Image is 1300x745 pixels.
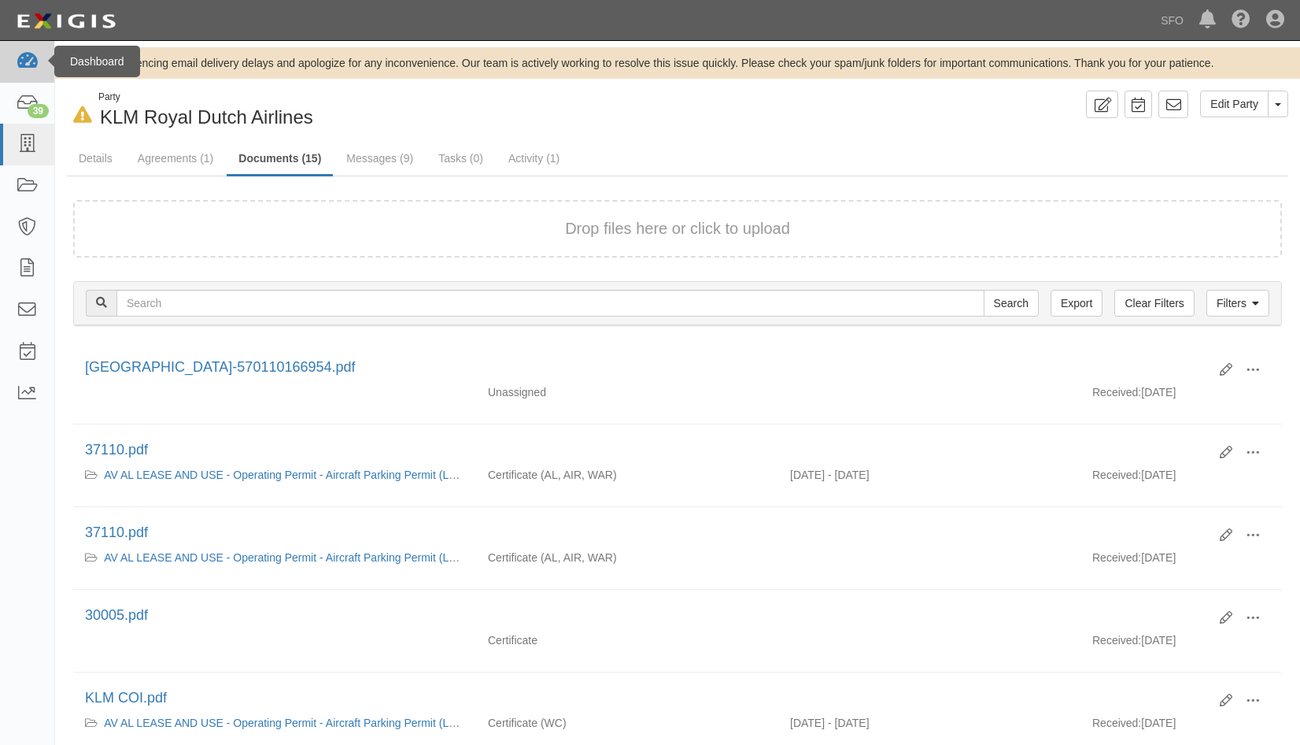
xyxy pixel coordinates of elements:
div: [DATE] [1080,384,1282,408]
div: 39 [28,104,49,118]
div: Dashboard [54,46,140,77]
a: [GEOGRAPHIC_DATA]-570110166954.pdf [85,359,356,375]
div: [DATE] [1080,467,1282,491]
div: Auto Liability Aircraft Liability War Risks and Allied Perils Coverage [476,467,778,483]
div: KLM COI.pdf [85,688,1208,709]
div: San Francisco International Airport-570110166954.pdf [85,358,1208,378]
div: Effective 12/01/2024 - Expiration 12/01/2025 [778,467,1080,483]
a: 37110.pdf [85,442,148,458]
p: Received: [1092,384,1141,400]
div: Auto Liability Aircraft Liability War Risks and Allied Perils Coverage [476,550,778,565]
div: [DATE] [1080,550,1282,573]
a: Filters [1206,290,1269,317]
div: Workers Compensation/Employers Liability [476,715,778,731]
a: Messages (9) [334,143,425,174]
div: AV AL LEASE AND USE - Operating Permit - Aircraft Parking Permit (L23-0037) [85,467,464,483]
div: AV AL LEASE AND USE - Operating Permit - Aircraft Parking Permit (L23-0037) [85,550,464,565]
i: Help Center - Complianz [1232,11,1250,30]
div: [DATE] [1080,632,1282,656]
div: We are experiencing email delivery delays and apologize for any inconvenience. Our team is active... [55,55,1300,71]
a: AV AL LEASE AND USE - Operating Permit - Aircraft Parking Permit (L23-0037) [104,717,493,729]
img: logo-5460c22ac91f19d4615b14bd174203de0afe785f0fc80cf4dbbc73dc1793850b.png [12,7,120,35]
a: 37110.pdf [85,524,148,540]
a: SFO [1153,5,1191,36]
p: Received: [1092,467,1141,483]
div: Certificate [476,632,778,648]
div: [DATE] [1080,715,1282,739]
div: AV AL LEASE AND USE - Operating Permit - Aircraft Parking Permit (L23-0037) [85,715,464,731]
div: Effective - Expiration [778,550,1080,550]
input: Search [984,290,1039,317]
a: Clear Filters [1114,290,1194,317]
a: AV AL LEASE AND USE - Operating Permit - Aircraft Parking Permit (L23-0037) [104,551,493,564]
div: 37110.pdf [85,440,1208,461]
div: 30005.pdf [85,606,1208,626]
a: Activity (1) [497,143,571,174]
a: Details [67,143,124,174]
div: Effective 01/01/2023 - Expiration 01/01/2024 [778,715,1080,731]
a: AV AL LEASE AND USE - Operating Permit - Aircraft Parking Permit (L23-0037) [104,469,493,481]
a: 30005.pdf [85,607,148,623]
div: Unassigned [476,384,778,400]
a: Export [1051,290,1102,317]
a: KLM COI.pdf [85,690,167,706]
span: KLM Royal Dutch Airlines [100,106,313,128]
div: Effective - Expiration [778,384,1080,385]
p: Received: [1092,632,1141,648]
a: Documents (15) [227,143,333,176]
p: Received: [1092,550,1141,565]
button: Drop files here or click to upload [565,217,790,240]
i: In Default since 01/20/2025 [73,107,92,124]
div: 37110.pdf [85,523,1208,543]
div: Effective - Expiration [778,632,1080,633]
p: Received: [1092,715,1141,731]
a: Agreements (1) [126,143,225,174]
div: KLM Royal Dutch Airlines [67,91,666,131]
a: Edit Party [1200,91,1269,117]
a: Tasks (0) [427,143,495,174]
div: Party [98,91,313,104]
input: Search [116,290,984,317]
